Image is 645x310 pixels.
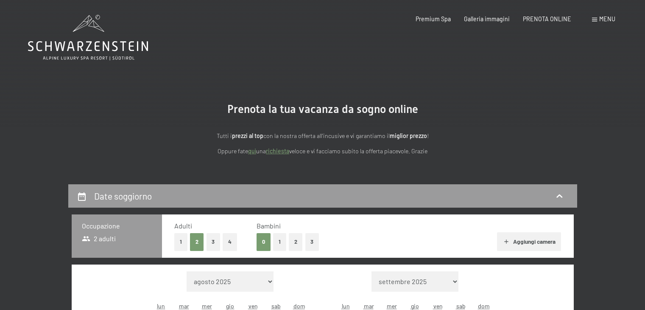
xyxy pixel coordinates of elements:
h3: Occupazione [82,221,152,231]
button: 2 [289,233,303,251]
h2: Date soggiorno [94,191,152,201]
span: Adulti [174,222,192,230]
button: 1 [174,233,187,251]
button: 4 [223,233,237,251]
abbr: venerdì [249,302,258,310]
abbr: lunedì [342,302,350,310]
strong: miglior prezzo [390,132,427,139]
a: richiesta [266,147,289,155]
span: Bambini [257,222,281,230]
abbr: martedì [179,302,189,310]
abbr: mercoledì [387,302,397,310]
strong: prezzi al top [232,132,263,139]
a: quì [248,147,256,155]
abbr: mercoledì [202,302,212,310]
button: 1 [273,233,286,251]
a: Premium Spa [416,15,451,23]
span: 2 adulti [82,234,116,243]
abbr: martedì [364,302,374,310]
a: Galleria immagini [464,15,510,23]
abbr: venerdì [433,302,443,310]
button: 2 [190,233,204,251]
abbr: giovedì [411,302,419,310]
span: Prenota la tua vacanza da sogno online [227,103,418,116]
span: Menu [599,15,615,23]
a: PRENOTA ONLINE [523,15,571,23]
abbr: lunedì [157,302,165,310]
button: 0 [257,233,271,251]
abbr: giovedì [226,302,234,310]
button: 3 [305,233,319,251]
abbr: domenica [478,302,490,310]
p: Tutti i con la nostra offerta all'incusive e vi garantiamo il ! [136,131,509,141]
p: Oppure fate una veloce e vi facciamo subito la offerta piacevole. Grazie [136,147,509,156]
abbr: sabato [271,302,281,310]
button: 3 [207,233,221,251]
abbr: domenica [293,302,305,310]
abbr: sabato [456,302,466,310]
button: Aggiungi camera [497,232,561,251]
